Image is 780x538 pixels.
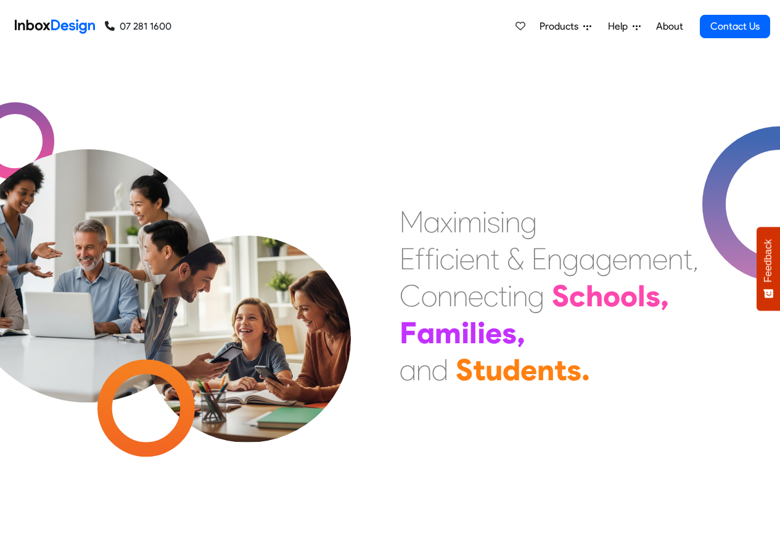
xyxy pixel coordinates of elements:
div: i [453,203,458,240]
div: n [512,277,528,314]
div: F [400,314,417,351]
div: E [400,240,415,277]
div: n [437,277,453,314]
div: h [586,277,603,314]
div: n [537,351,554,388]
a: Products [535,14,596,39]
div: n [416,351,432,388]
div: t [498,277,507,314]
div: , [660,277,669,314]
div: o [620,277,638,314]
div: i [435,240,440,277]
div: e [612,240,628,277]
div: e [459,240,475,277]
div: e [485,314,502,351]
a: About [652,14,686,39]
div: a [400,351,416,388]
div: m [628,240,652,277]
div: g [520,203,537,240]
div: t [554,351,567,388]
div: S [552,277,569,314]
div: s [502,314,517,351]
div: & [507,240,524,277]
div: s [646,277,660,314]
a: Help [603,14,646,39]
div: i [500,203,505,240]
div: e [520,351,537,388]
div: S [456,351,473,388]
span: Help [608,19,633,34]
div: a [424,203,440,240]
div: f [415,240,425,277]
div: m [458,203,482,240]
div: s [487,203,500,240]
div: l [638,277,646,314]
div: Maximising Efficient & Engagement, Connecting Schools, Families, and Students. [400,203,699,388]
div: m [435,314,461,351]
div: c [440,240,454,277]
div: C [400,277,421,314]
div: i [454,240,459,277]
div: t [683,240,692,277]
a: Contact Us [700,15,770,38]
div: i [507,277,512,314]
div: , [692,240,699,277]
div: g [528,277,544,314]
div: i [461,314,469,351]
div: s [567,351,581,388]
div: d [432,351,448,388]
div: l [469,314,477,351]
div: M [400,203,424,240]
div: c [483,277,498,314]
button: Feedback - Show survey [757,227,780,311]
div: x [440,203,453,240]
div: f [425,240,435,277]
span: Feedback [763,239,774,282]
div: d [503,351,520,388]
div: g [562,240,579,277]
div: E [532,240,547,277]
div: e [468,277,483,314]
div: t [473,351,485,388]
div: e [652,240,668,277]
a: 07 281 1600 [105,19,171,34]
div: n [505,203,520,240]
div: i [477,314,485,351]
div: . [581,351,590,388]
img: parents_with_child.png [118,184,377,442]
div: u [485,351,503,388]
div: a [417,314,435,351]
div: , [517,314,525,351]
div: c [569,277,586,314]
div: o [603,277,620,314]
div: n [668,240,683,277]
div: g [596,240,612,277]
div: n [475,240,490,277]
div: t [490,240,499,277]
div: n [547,240,562,277]
span: Products [540,19,583,34]
div: i [482,203,487,240]
div: o [421,277,437,314]
div: a [579,240,596,277]
div: n [453,277,468,314]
